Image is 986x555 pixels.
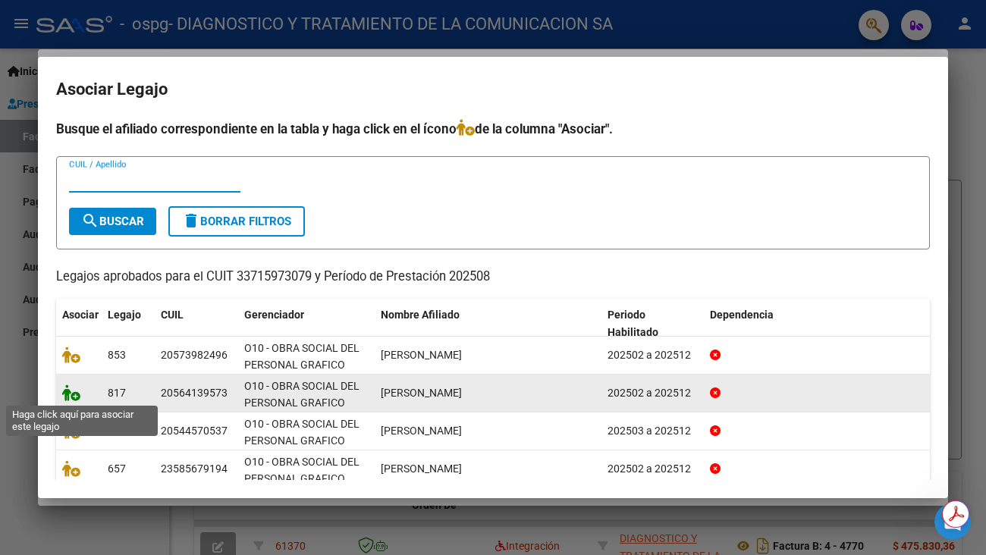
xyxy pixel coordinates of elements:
span: Inicio [60,453,93,464]
button: Borrar Filtros [168,206,305,237]
span: Legajo [108,309,141,321]
button: Buscar [69,208,156,235]
div: Profile image for Ludmilaqué tengas lindo día[PERSON_NAME]•Hace 2h [16,201,287,257]
span: CUIL [161,309,184,321]
div: [PERSON_NAME] [68,229,155,245]
div: Cerrar [261,24,288,52]
p: Necesitás ayuda? [30,133,273,159]
h2: Asociar Legajo [56,75,930,104]
div: 202502 a 202512 [608,346,698,364]
span: Gerenciador [244,309,304,321]
div: 202503 a 202512 [608,422,698,440]
datatable-header-cell: CUIL [155,299,238,349]
mat-icon: delete [182,212,200,230]
span: O10 - OBRA SOCIAL DEL PERSONAL GRAFICO [244,456,360,485]
datatable-header-cell: Dependencia [704,299,931,349]
span: PEDRAZA DEMIAN GAEL [381,425,462,437]
h4: Busque el afiliado correspondiente en la tabla y haga click en el ícono de la columna "Asociar". [56,119,930,139]
datatable-header-cell: Asociar [56,299,102,349]
span: Buscar [81,215,144,228]
span: LEDESMA FELIPE EZEQUIEL [381,349,462,361]
datatable-header-cell: Nombre Afiliado [375,299,601,349]
div: 23585679194 [161,460,228,478]
span: Dependencia [710,309,774,321]
div: 202502 a 202512 [608,384,698,402]
datatable-header-cell: Legajo [102,299,155,349]
span: 853 [108,349,126,361]
div: Mensaje reciente [31,191,272,207]
mat-icon: search [81,212,99,230]
span: Mensajes [203,453,252,464]
span: AGUIRRES SALOME IDALIA VICTORIA [381,462,462,475]
span: Nombre Afiliado [381,309,460,321]
datatable-header-cell: Gerenciador [238,299,375,349]
button: Mensajes [152,415,303,476]
div: 20544570537 [161,422,228,440]
span: 817 [108,387,126,399]
div: 20573982496 [161,346,228,364]
span: O10 - OBRA SOCIAL DEL PERSONAL GRAFICO [244,380,360,409]
div: 202502 a 202512 [608,460,698,478]
span: Periodo Habilitado [608,309,658,338]
span: O10 - OBRA SOCIAL DEL PERSONAL GRAFICO [244,418,360,447]
div: • Hace 2h [159,229,209,245]
p: Legajos aprobados para el CUIT 33715973079 y Período de Prestación 202508 [56,268,930,287]
span: Borrar Filtros [182,215,291,228]
div: 20564139573 [161,384,228,402]
span: 811 [108,425,126,437]
span: NUÑEZ JARA DANTE [381,387,462,399]
span: 657 [108,462,126,475]
span: O10 - OBRA SOCIAL DEL PERSONAL GRAFICO [244,342,360,372]
p: Hola! - [30,108,273,133]
div: Mensaje recienteProfile image for Ludmilaqué tengas lindo día[PERSON_NAME]•Hace 2h [15,178,288,258]
div: Profile image for Ludmila [31,214,61,244]
div: Envíanos un mensaje [15,265,288,307]
datatable-header-cell: Periodo Habilitado [601,299,704,349]
span: qué tengas lindo día [68,215,176,227]
div: Envíanos un mensaje [31,278,253,294]
iframe: Intercom live chat [934,503,971,540]
span: Asociar [62,309,99,321]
